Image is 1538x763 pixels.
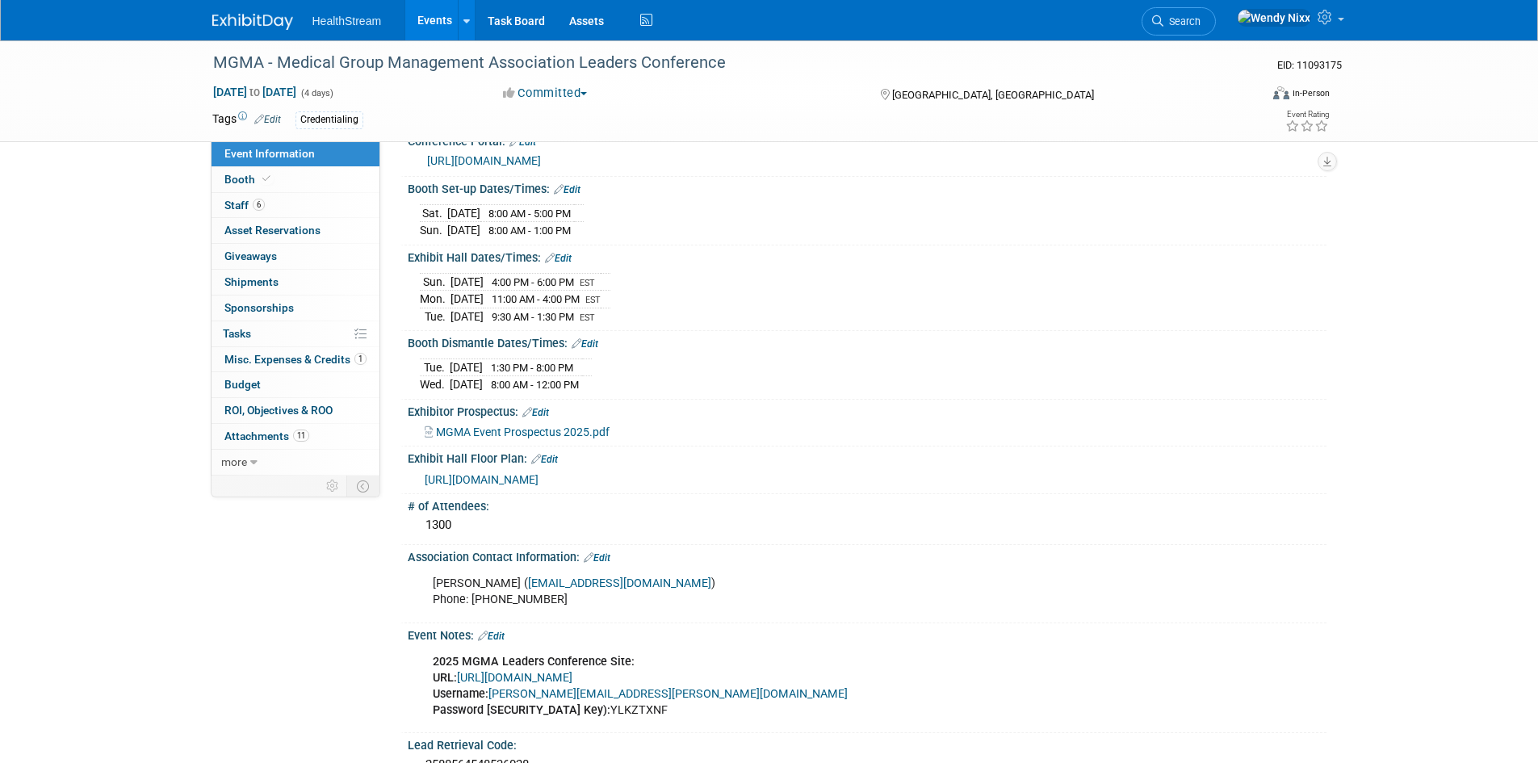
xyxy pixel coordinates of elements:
div: Booth Set-up Dates/Times: [408,177,1326,198]
td: Wed. [420,376,450,393]
a: Edit [545,253,572,264]
span: Search [1163,15,1201,27]
span: Attachments [224,430,309,442]
td: Personalize Event Tab Strip [319,476,347,497]
div: Lead Retrieval Code: [408,733,1326,753]
td: Tags [212,111,281,129]
td: [DATE] [447,204,480,222]
div: Event Notes: [408,623,1326,644]
img: Wendy Nixx [1237,9,1311,27]
span: EST [585,295,601,305]
span: Booth [224,173,274,186]
a: Edit [522,407,549,418]
b: Password [SECURITY_DATA] Key): [433,703,610,717]
span: Budget [224,378,261,391]
a: MGMA Event Prospectus 2025.pdf [425,426,610,438]
a: Shipments [212,270,379,295]
a: [URL][DOMAIN_NAME] [427,154,541,167]
div: Exhibit Hall Floor Plan: [408,446,1326,467]
span: Event Information [224,147,315,160]
a: Search [1142,7,1216,36]
a: Giveaways [212,244,379,269]
a: Misc. Expenses & Credits1 [212,347,379,372]
td: [DATE] [451,291,484,308]
a: Asset Reservations [212,218,379,243]
div: Exhibit Hall Dates/Times: [408,245,1326,266]
span: Asset Reservations [224,224,321,237]
a: Booth [212,167,379,192]
span: to [247,86,262,99]
a: ROI, Objectives & ROO [212,398,379,423]
a: Tasks [212,321,379,346]
span: 4:00 PM - 6:00 PM [492,276,574,288]
span: 8:00 AM - 5:00 PM [488,208,571,220]
div: Credentialing [295,111,363,128]
span: [GEOGRAPHIC_DATA], [GEOGRAPHIC_DATA] [892,89,1094,101]
button: Committed [497,85,593,102]
a: more [212,450,379,475]
span: HealthStream [312,15,382,27]
span: Tasks [223,327,251,340]
a: Sponsorships [212,296,379,321]
div: Event Format [1164,84,1331,108]
span: MGMA Event Prospectus 2025.pdf [436,426,610,438]
td: Mon. [420,291,451,308]
a: Attachments11 [212,424,379,449]
div: Booth Dismantle Dates/Times: [408,331,1326,352]
a: [PERSON_NAME][EMAIL_ADDRESS][PERSON_NAME][DOMAIN_NAME] [488,687,848,701]
b: URL: [433,671,457,685]
span: 1 [354,353,367,365]
i: Booth reservation complete [262,174,270,183]
div: # of Attendees: [408,494,1326,514]
span: Shipments [224,275,279,288]
td: Sat. [420,204,447,222]
span: Staff [224,199,265,212]
div: 1300 [420,513,1314,538]
div: MGMA - Medical Group Management Association Leaders Conference [207,48,1235,78]
td: Tue. [420,308,451,325]
td: Sun. [420,273,451,291]
td: [DATE] [447,222,480,239]
div: Event Rating [1285,111,1329,119]
img: ExhibitDay [212,14,293,30]
span: 9:30 AM - 1:30 PM [492,311,574,323]
div: In-Person [1292,87,1330,99]
a: Edit [254,114,281,125]
span: EST [580,312,595,323]
span: ROI, Objectives & ROO [224,404,333,417]
td: Tue. [420,358,450,376]
a: [EMAIL_ADDRESS][DOMAIN_NAME] [528,576,711,590]
span: Sponsorships [224,301,294,314]
span: [DATE] [DATE] [212,85,297,99]
span: 8:00 AM - 1:00 PM [488,224,571,237]
td: [DATE] [451,273,484,291]
span: EST [580,278,595,288]
span: (4 days) [300,88,333,99]
div: Exhibitor Prospectus: [408,400,1326,421]
span: Event ID: 11093175 [1277,59,1342,71]
span: 6 [253,199,265,211]
div: [PERSON_NAME] ( ) Phone: [PHONE_NUMBER] [421,568,1149,616]
td: [DATE] [450,358,483,376]
span: more [221,455,247,468]
a: Edit [584,552,610,564]
td: [DATE] [450,376,483,393]
span: Giveaways [224,249,277,262]
a: Edit [531,454,558,465]
div: Association Contact Information: [408,545,1326,566]
span: Misc. Expenses & Credits [224,353,367,366]
a: Budget [212,372,379,397]
td: Toggle Event Tabs [346,476,379,497]
a: Staff6 [212,193,379,218]
td: [DATE] [451,308,484,325]
a: Edit [554,184,580,195]
div: YLKZTXNF [421,646,1149,727]
a: Event Information [212,141,379,166]
span: 1:30 PM - 8:00 PM [491,362,573,374]
span: 11:00 AM - 4:00 PM [492,293,580,305]
a: Edit [478,631,505,642]
b: 2025 MGMA Leaders Conference Site: [433,655,635,669]
a: [URL][DOMAIN_NAME] [425,473,539,486]
a: [URL][DOMAIN_NAME] [457,671,572,685]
